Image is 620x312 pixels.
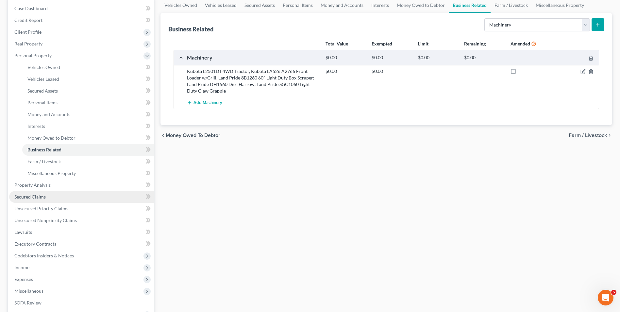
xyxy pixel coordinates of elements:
span: Client Profile [14,29,42,35]
div: $0.00 [322,55,368,61]
span: Real Property [14,41,42,46]
button: Add Machinery [187,97,222,109]
a: Credit Report [9,14,154,26]
span: Property Analysis [14,182,51,188]
span: Money Owed to Debtor [166,133,220,138]
span: Expenses [14,276,33,282]
span: Personal Property [14,53,52,58]
span: Executory Contracts [14,241,56,247]
div: $0.00 [368,68,414,75]
a: Miscellaneous Property [22,167,154,179]
span: Farm / Livestock [27,159,61,164]
span: Unsecured Nonpriority Claims [14,217,77,223]
span: Miscellaneous [14,288,43,294]
button: Farm / Livestock chevron_right [569,133,612,138]
i: chevron_left [160,133,166,138]
div: $0.00 [368,55,414,61]
span: 5 [611,290,616,295]
a: Case Dashboard [9,3,154,14]
a: Executory Contracts [9,238,154,250]
a: Unsecured Nonpriority Claims [9,215,154,226]
a: Secured Claims [9,191,154,203]
a: Farm / Livestock [22,156,154,167]
a: Business Related [22,144,154,156]
span: Money Owed to Debtor [27,135,75,141]
a: SOFA Review [9,297,154,309]
a: Money Owed to Debtor [22,132,154,144]
a: Vehicles Owned [22,61,154,73]
span: Interests [27,123,45,129]
a: Unsecured Priority Claims [9,203,154,215]
span: Credit Report [14,17,42,23]
div: Machinery [184,54,322,61]
button: chevron_left Money Owed to Debtor [160,133,220,138]
span: SOFA Review [14,300,42,305]
strong: Amended [511,41,530,46]
span: Lawsuits [14,229,32,235]
span: Miscellaneous Property [27,170,76,176]
span: Vehicles Leased [27,76,59,82]
div: $0.00 [322,68,368,75]
strong: Exempted [372,41,392,46]
span: Personal Items [27,100,58,105]
div: $0.00 [415,55,461,61]
div: $0.00 [461,55,507,61]
span: Secured Claims [14,194,46,199]
span: Business Related [27,147,61,152]
span: Farm / Livestock [569,133,607,138]
span: Secured Assets [27,88,58,94]
a: Vehicles Leased [22,73,154,85]
span: Money and Accounts [27,112,70,117]
strong: Total Value [326,41,348,46]
span: Add Machinery [193,100,222,106]
strong: Remaining [464,41,486,46]
a: Lawsuits [9,226,154,238]
a: Money and Accounts [22,109,154,120]
a: Interests [22,120,154,132]
iframe: Intercom live chat [598,290,613,305]
a: Property Analysis [9,179,154,191]
span: Income [14,265,29,270]
span: Vehicles Owned [27,64,60,70]
a: Secured Assets [22,85,154,97]
a: Personal Items [22,97,154,109]
strong: Limit [418,41,428,46]
div: Business Related [168,25,213,33]
i: chevron_right [607,133,612,138]
span: Codebtors Insiders & Notices [14,253,74,258]
div: Kubota L2501DT 4WD Tractor, Kubota LA526 A2766 Front Loader w/Grill, Land Pride 8B1260 60" Light ... [184,68,322,94]
span: Unsecured Priority Claims [14,206,68,211]
span: Case Dashboard [14,6,48,11]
